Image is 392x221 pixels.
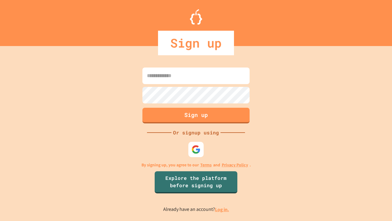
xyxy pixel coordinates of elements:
[222,162,248,168] a: Privacy Policy
[141,162,251,168] p: By signing up, you agree to our and .
[171,129,221,136] div: Or signup using
[200,162,212,168] a: Terms
[155,171,237,193] a: Explore the platform before signing up
[215,206,229,213] a: Log in.
[191,145,201,154] img: google-icon.svg
[163,206,229,213] p: Already have an account?
[158,31,234,55] div: Sign up
[142,108,250,123] button: Sign up
[190,9,202,25] img: Logo.svg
